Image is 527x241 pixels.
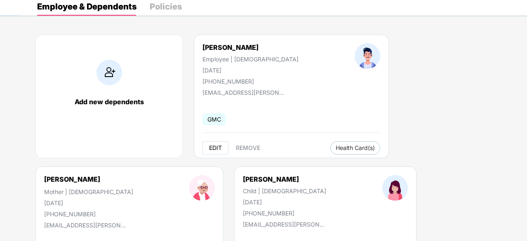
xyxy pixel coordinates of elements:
span: EDIT [209,145,222,151]
div: [PHONE_NUMBER] [44,211,133,218]
div: [PERSON_NAME] [243,175,326,183]
span: Health Card(s) [336,146,375,150]
div: Mother | [DEMOGRAPHIC_DATA] [44,188,133,195]
button: REMOVE [229,141,267,154]
div: Employee & Dependents [37,2,136,11]
div: Policies [150,2,182,11]
div: [PERSON_NAME] [202,43,299,51]
img: profileImage [382,175,408,201]
img: addIcon [96,60,122,85]
img: profileImage [189,175,215,201]
div: [DATE] [44,199,133,206]
span: REMOVE [236,145,260,151]
div: Add new dependents [44,98,174,106]
div: [DATE] [243,199,326,206]
div: [EMAIL_ADDRESS][PERSON_NAME][DOMAIN_NAME] [202,89,285,96]
div: [PHONE_NUMBER] [243,210,326,217]
button: EDIT [202,141,228,154]
div: Employee | [DEMOGRAPHIC_DATA] [202,56,299,63]
div: [DATE] [202,67,299,74]
div: [EMAIL_ADDRESS][PERSON_NAME][DOMAIN_NAME] [44,222,127,229]
div: [EMAIL_ADDRESS][PERSON_NAME][DOMAIN_NAME] [243,221,325,228]
img: profileImage [355,43,380,69]
button: Health Card(s) [330,141,380,154]
div: [PERSON_NAME] [44,175,100,183]
div: [PHONE_NUMBER] [202,78,299,85]
div: Child | [DEMOGRAPHIC_DATA] [243,187,326,194]
span: GMC [202,113,226,125]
